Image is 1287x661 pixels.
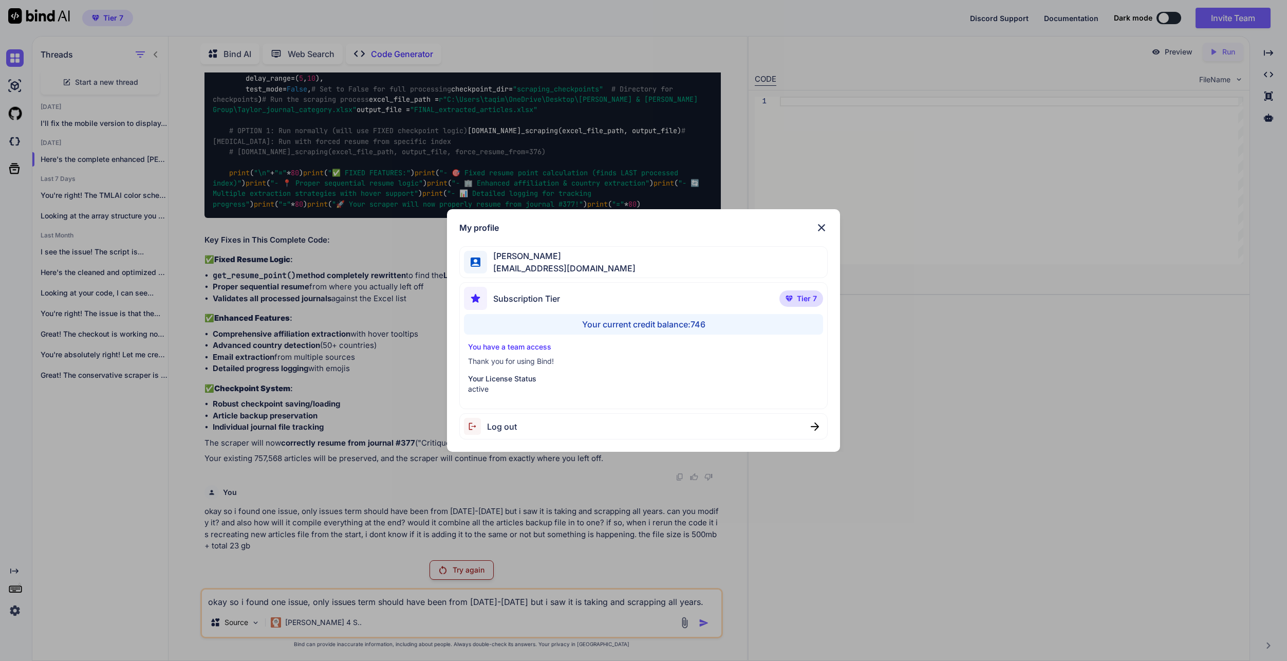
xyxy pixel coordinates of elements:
[487,250,636,262] span: [PERSON_NAME]
[464,314,823,335] div: Your current credit balance: 746
[468,356,819,366] p: Thank you for using Bind!
[786,296,793,302] img: premium
[487,262,636,274] span: [EMAIL_ADDRESS][DOMAIN_NAME]
[468,384,819,394] p: active
[471,258,480,267] img: profile
[468,374,819,384] p: Your License Status
[797,293,817,304] span: Tier 7
[815,222,828,234] img: close
[468,342,819,352] p: You have a team access
[811,423,819,431] img: close
[459,222,499,234] h1: My profile
[464,418,487,435] img: logout
[487,420,517,433] span: Log out
[464,287,487,310] img: subscription
[493,292,560,305] span: Subscription Tier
